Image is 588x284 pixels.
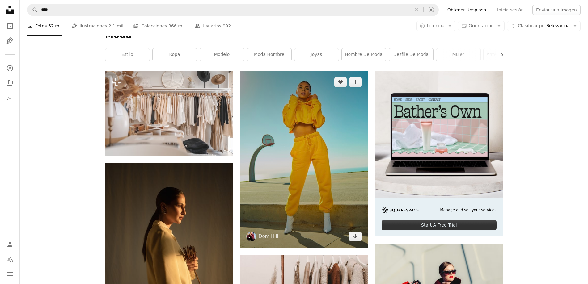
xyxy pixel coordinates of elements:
[246,232,256,241] img: Ve al perfil de Dom Hill
[444,5,493,15] a: Obtener Unsplash+
[72,16,124,36] a: Ilustraciones 2,1 mil
[105,48,150,61] a: estilo
[375,71,503,236] a: Manage and sell your servicesStart A Free Trial
[382,220,496,230] div: Start A Free Trial
[4,4,16,17] a: Inicio — Unsplash
[4,20,16,32] a: Fotos
[427,23,445,28] span: Licencia
[518,23,546,28] span: Clasificar por
[240,71,368,248] img: woman in yellow tracksuit standing on basketball court side
[507,21,581,31] button: Clasificar porRelevancia
[4,238,16,251] a: Iniciar sesión / Registrarse
[440,207,496,213] span: Manage and sell your services
[105,71,233,156] img: Un estante de ropa y sombreros en una habitación
[168,23,185,29] span: 366 mil
[4,268,16,280] button: Menú
[484,48,528,61] a: Antecedentes de la moda
[133,16,185,36] a: Colecciones 366 mil
[334,77,347,87] button: Me gusta
[4,253,16,265] button: Idioma
[349,77,362,87] button: Añade a la colección
[518,23,570,29] span: Relevancia
[436,48,480,61] a: mujer
[105,256,233,262] a: woman holding dried flower
[389,48,433,61] a: Desfile de moda
[458,21,505,31] button: Orientación
[294,48,339,61] a: joyas
[416,21,455,31] button: Licencia
[195,16,231,36] a: Usuarios 992
[4,92,16,104] a: Historial de descargas
[469,23,494,28] span: Orientación
[410,4,423,16] button: Borrar
[375,71,503,198] img: file-1707883121023-8e3502977149image
[424,4,438,16] button: Búsqueda visual
[105,111,233,116] a: Un estante de ropa y sombreros en una habitación
[342,48,386,61] a: hombre de moda
[27,4,38,16] button: Buscar en Unsplash
[493,5,527,15] a: Inicia sesión
[4,35,16,47] a: Ilustraciones
[240,157,368,162] a: woman in yellow tracksuit standing on basketball court side
[382,207,419,213] img: file-1705255347840-230a6ab5bca9image
[153,48,197,61] a: ropa
[532,5,581,15] button: Enviar una imagen
[200,48,244,61] a: modelo
[223,23,231,29] span: 992
[259,233,278,240] a: Dom Hill
[4,77,16,89] a: Colecciones
[247,48,291,61] a: Moda Hombre
[27,4,439,16] form: Encuentra imágenes en todo el sitio
[4,62,16,74] a: Explorar
[349,232,362,241] a: Descargar
[108,23,123,29] span: 2,1 mil
[496,48,503,61] button: desplazar lista a la derecha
